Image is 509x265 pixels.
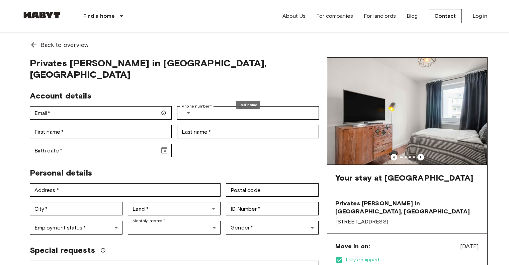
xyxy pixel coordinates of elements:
[364,13,396,19] font: For landlords
[391,154,397,160] button: Previous image
[100,248,106,253] svg: We will do our best to accommodate your request, but please note that we cannot guarantee your re...
[133,218,162,223] font: Monthly income
[161,110,166,116] svg: Please ensure your email address is correct—we will send your booking details there.
[327,58,487,164] img: Marketing picture of unit DE-11-001-001-02HF
[335,243,370,250] font: Move in on:
[335,218,479,225] span: [STREET_ADDRESS]
[30,125,172,138] div: First name
[30,57,319,80] span: Privates [PERSON_NAME] in [GEOGRAPHIC_DATA], [GEOGRAPHIC_DATA]
[407,12,418,20] a: Blog
[316,13,353,19] font: For companies
[30,168,92,178] font: Personal details
[316,12,353,20] a: For companies
[434,13,456,19] font: Contact
[40,41,88,49] font: Back to overview
[226,202,319,215] div: ID Number
[83,13,115,19] font: Find a home
[22,32,488,57] a: Back to overview
[30,245,95,255] font: Special requests
[209,204,218,213] button: Open
[30,91,91,101] font: Account details
[182,104,209,109] font: Phone number
[226,183,319,197] div: Postal code
[182,106,195,120] button: Select country
[177,125,319,138] div: Last name
[429,9,462,23] a: Contact
[30,106,172,120] div: E-mail
[239,103,257,107] font: Last name
[30,183,221,197] div: Address
[158,144,171,157] button: Choose date
[335,173,474,183] font: Your stay at [GEOGRAPHIC_DATA]
[282,12,306,20] a: About Us
[30,202,122,215] div: City
[417,154,424,160] button: Previous image
[364,12,396,20] a: For landlords
[346,257,379,263] font: Fully equipped
[335,200,470,215] font: Privates [PERSON_NAME] in [GEOGRAPHIC_DATA], [GEOGRAPHIC_DATA]
[473,12,488,20] a: Log in
[460,242,479,251] span: [DATE]
[282,13,306,19] font: About Us
[22,12,62,18] img: Habit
